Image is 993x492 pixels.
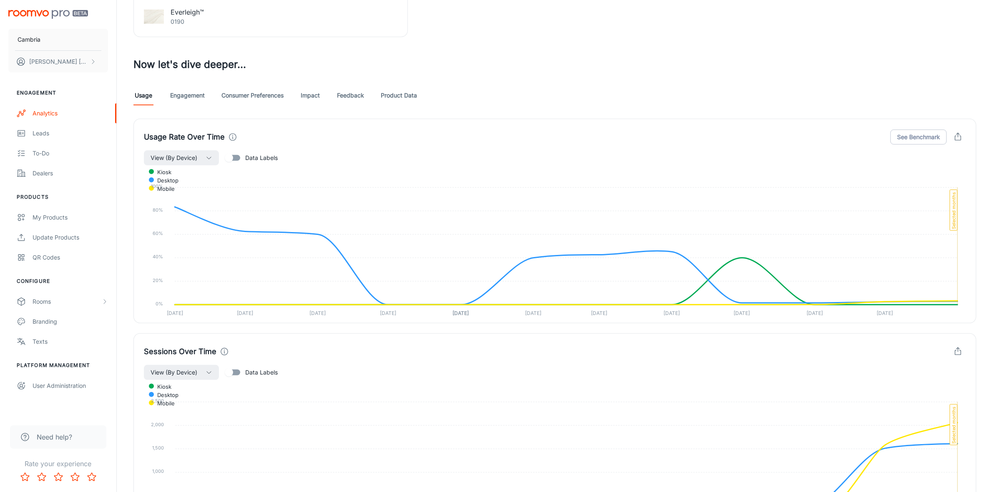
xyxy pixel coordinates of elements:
tspan: [DATE] [807,310,823,317]
button: Cambria [8,29,108,50]
button: See Benchmark [890,130,947,145]
tspan: 80% [153,207,163,213]
tspan: 20% [153,277,163,283]
tspan: [DATE] [237,310,253,317]
div: Branding [33,317,108,326]
tspan: 1,500 [152,445,164,451]
a: Usage [133,85,153,105]
span: desktop [151,177,178,184]
tspan: [DATE] [664,310,680,317]
span: desktop [151,391,178,399]
p: [PERSON_NAME] [PERSON_NAME] [29,57,88,66]
p: 0190 [171,17,204,26]
button: View (By Device) [144,365,219,380]
button: [PERSON_NAME] [PERSON_NAME] [8,51,108,72]
p: Everleigh™ [171,7,204,17]
div: Texts [33,337,108,346]
tspan: [DATE] [525,310,541,317]
div: User Administration [33,381,108,390]
tspan: [DATE] [734,310,750,317]
tspan: 100% [151,184,163,190]
button: Rate 2 star [33,469,50,485]
a: Feedback [337,85,364,105]
tspan: 0% [156,301,163,307]
div: Leads [33,129,108,138]
h3: Now let's dive deeper... [133,57,976,72]
div: Rooms [33,297,101,306]
h4: Usage Rate Over Time [144,131,225,143]
img: Roomvo PRO Beta [8,10,88,19]
div: Analytics [33,109,108,118]
span: Data Labels [245,368,278,377]
button: Rate 5 star [83,469,100,485]
tspan: 2,500 [151,398,164,404]
div: QR Codes [33,253,108,262]
tspan: 2,000 [151,422,164,427]
a: Engagement [170,85,205,105]
button: Rate 1 star [17,469,33,485]
img: Everleigh™ [144,7,164,27]
a: Impact [300,85,320,105]
button: View (By Device) [144,150,219,165]
a: Consumer Preferences [221,85,284,105]
tspan: [DATE] [309,310,326,317]
tspan: [DATE] [453,310,469,317]
p: Rate your experience [7,459,110,469]
button: Rate 4 star [67,469,83,485]
tspan: [DATE] [380,310,396,317]
h4: Sessions Over Time [144,346,216,357]
tspan: [DATE] [591,310,607,317]
tspan: 60% [153,230,163,236]
div: My Products [33,213,108,222]
tspan: [DATE] [877,310,893,317]
tspan: 40% [153,254,163,260]
span: kiosk [151,168,171,176]
div: Update Products [33,233,108,242]
p: Cambria [18,35,40,44]
span: View (By Device) [151,153,197,163]
span: Data Labels [245,153,278,162]
div: To-do [33,149,108,158]
tspan: [DATE] [167,310,183,317]
button: Rate 3 star [50,469,67,485]
span: kiosk [151,383,171,390]
div: Dealers [33,169,108,178]
a: Product Data [381,85,417,105]
span: Need help? [37,432,72,442]
tspan: 1,000 [152,468,164,474]
span: View (By Device) [151,367,197,377]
